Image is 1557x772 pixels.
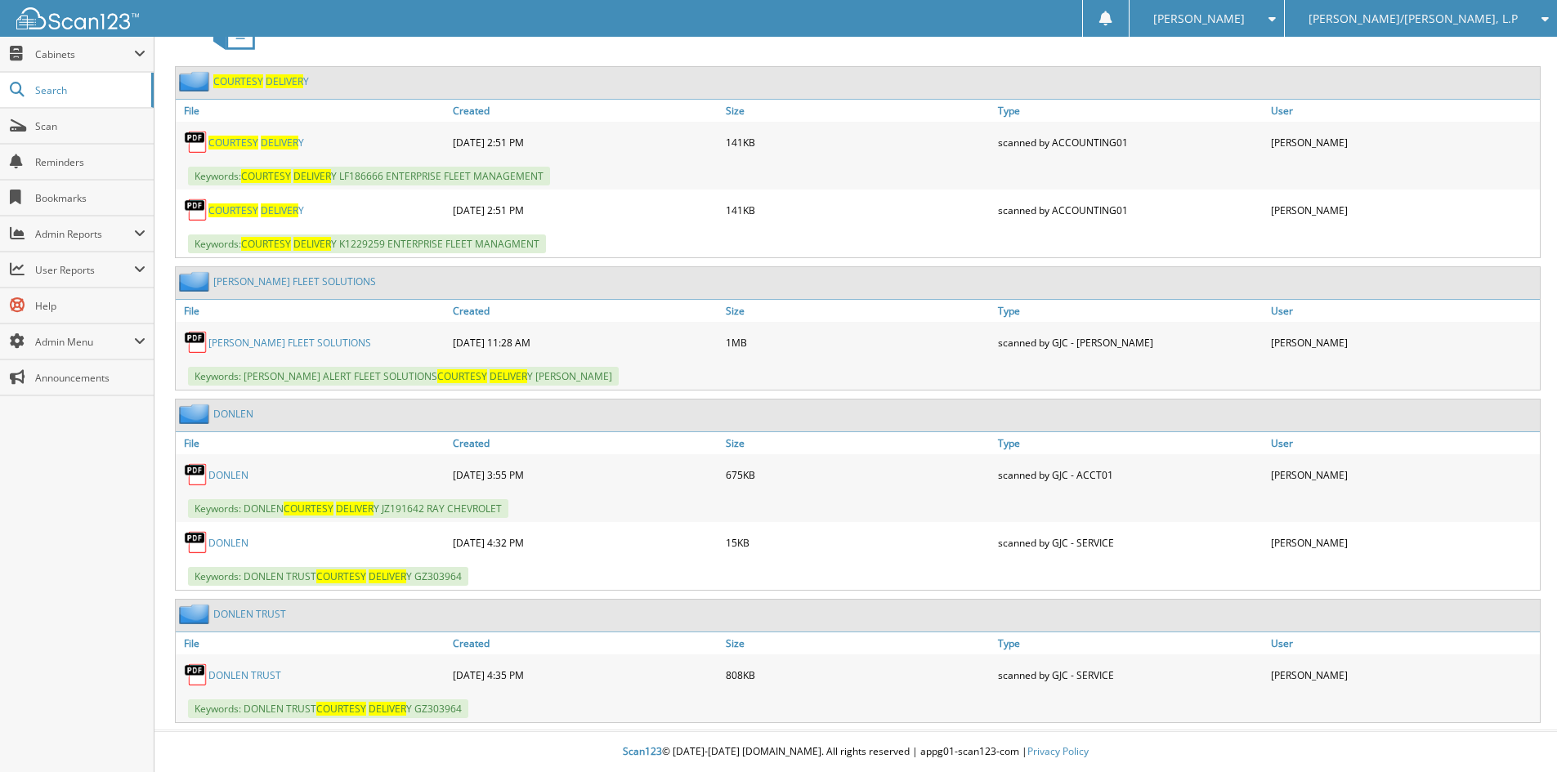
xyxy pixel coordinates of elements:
[722,632,995,654] a: Size
[293,237,331,251] span: DELIVER
[35,263,134,277] span: User Reports
[16,7,139,29] img: scan123-logo-white.svg
[1267,458,1540,491] div: [PERSON_NAME]
[208,136,304,149] a: COURTESY DELIVERY
[449,326,722,359] div: [DATE] 11:28 AM
[722,458,995,491] div: 675KB
[35,47,134,61] span: Cabinets
[179,604,213,624] img: folder2.png
[188,499,508,518] span: Keywords: DONLEN Y JZ191642 RAY CHEVROLET
[179,271,213,292] img: folder2.png
[35,299,145,313] span: Help
[213,274,376,288] a: [PERSON_NAME] FLEET SOLUTIONS
[722,126,995,158] div: 141KB
[35,335,134,349] span: Admin Menu
[1309,14,1518,24] span: [PERSON_NAME]/[PERSON_NAME], L.P
[261,136,298,149] span: DELIVER
[213,74,263,88] span: COURTESY
[208,336,371,350] a: [PERSON_NAME] FLEET SOLUTIONS
[176,432,449,454] a: File
[1267,326,1540,359] div: [PERSON_NAME]
[208,203,258,217] span: COURTESY
[176,100,449,122] a: File
[293,169,331,183] span: DELIVER
[35,371,145,385] span: Announcements
[188,567,468,586] span: Keywords: DONLEN TRUST Y GZ303964
[449,526,722,559] div: [DATE] 4:32 PM
[179,404,213,424] img: folder2.png
[316,569,366,583] span: COURTESY
[449,432,722,454] a: Created
[213,607,286,621] a: DONLEN TRUST
[369,702,406,716] span: DELIVER
[188,367,619,386] span: Keywords: [PERSON_NAME] ALERT FLEET SOLUTIONS Y [PERSON_NAME]
[266,74,303,88] span: DELIVER
[1267,432,1540,454] a: User
[316,702,366,716] span: COURTESY
[261,203,298,217] span: DELIVER
[213,74,309,88] a: COURTESY DELIVERY
[35,155,145,169] span: Reminders
[188,699,468,718] span: Keywords: DONLEN TRUST Y GZ303964
[35,119,145,133] span: Scan
[176,632,449,654] a: File
[176,300,449,322] a: File
[1267,632,1540,654] a: User
[449,126,722,158] div: [DATE] 2:51 PM
[449,458,722,491] div: [DATE] 3:55 PM
[722,300,995,322] a: Size
[994,658,1267,691] div: scanned by GJC - SERVICE
[722,194,995,226] div: 141KB
[184,198,208,222] img: PDF.png
[1475,694,1557,772] iframe: Chat Widget
[241,169,291,183] span: COURTESY
[184,330,208,355] img: PDF.png
[449,194,722,226] div: [DATE] 2:51 PM
[208,203,304,217] a: COURTESY DELIVERY
[208,468,248,482] a: DONLEN
[213,407,253,421] a: DONLEN
[994,432,1267,454] a: Type
[208,536,248,550] a: DONLEN
[208,136,258,149] span: COURTESY
[623,744,662,758] span: Scan123
[1267,300,1540,322] a: User
[1153,14,1245,24] span: [PERSON_NAME]
[994,194,1267,226] div: scanned by ACCOUNTING01
[188,234,546,253] span: Keywords: Y K1229259 ENTERPRISE FLEET MANAGMENT
[994,458,1267,491] div: scanned by GJC - ACCT01
[1267,658,1540,691] div: [PERSON_NAME]
[994,326,1267,359] div: scanned by GJC - [PERSON_NAME]
[490,369,527,383] span: DELIVER
[184,130,208,154] img: PDF.png
[994,100,1267,122] a: Type
[1267,526,1540,559] div: [PERSON_NAME]
[35,191,145,205] span: Bookmarks
[722,526,995,559] div: 15KB
[994,126,1267,158] div: scanned by ACCOUNTING01
[722,100,995,122] a: Size
[179,71,213,91] img: folder2.png
[284,502,333,515] span: COURTESY
[722,432,995,454] a: Size
[1027,744,1089,758] a: Privacy Policy
[1267,126,1540,158] div: [PERSON_NAME]
[154,732,1557,772] div: © [DATE]-[DATE] [DOMAIN_NAME]. All rights reserved | appg01-scan123-com |
[336,502,374,515] span: DELIVER
[184,530,208,555] img: PDF.png
[722,658,995,691] div: 808KB
[35,83,143,97] span: Search
[184,663,208,687] img: PDF.png
[722,326,995,359] div: 1MB
[1267,194,1540,226] div: [PERSON_NAME]
[208,668,281,682] a: DONLEN TRUST
[241,237,291,251] span: COURTESY
[184,462,208,487] img: PDF.png
[449,632,722,654] a: Created
[449,300,722,322] a: Created
[449,658,722,691] div: [DATE] 4:35 PM
[369,569,406,583] span: DELIVER
[994,632,1267,654] a: Type
[449,100,722,122] a: Created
